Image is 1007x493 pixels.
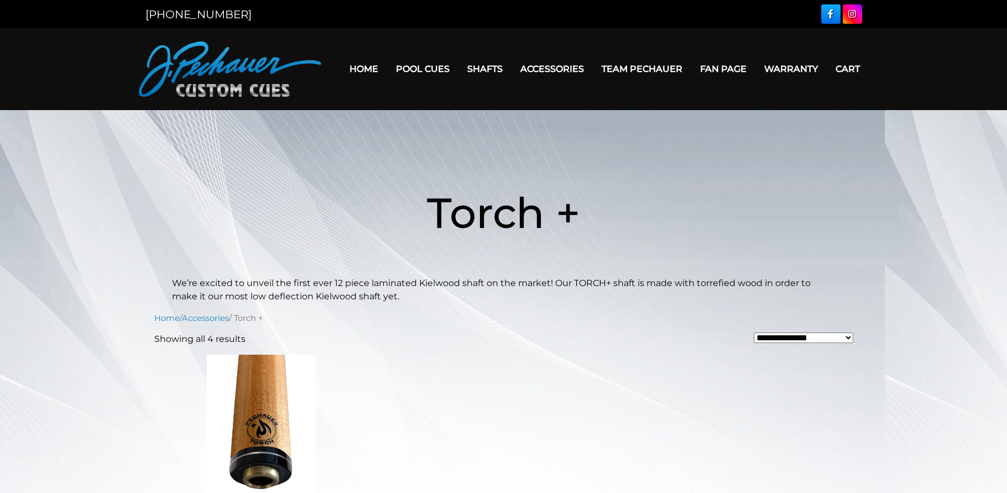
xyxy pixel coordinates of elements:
[139,41,321,97] img: Pechauer Custom Cues
[827,55,869,83] a: Cart
[593,55,691,83] a: Team Pechauer
[172,277,836,303] p: We’re excited to unveil the first ever 12 piece laminated Kielwood shaft on the market! Our TORCH...
[755,55,827,83] a: Warranty
[691,55,755,83] a: Fan Page
[512,55,593,83] a: Accessories
[145,8,252,21] a: [PHONE_NUMBER]
[387,55,458,83] a: Pool Cues
[154,312,853,324] nav: Breadcrumb
[154,333,246,346] p: Showing all 4 results
[754,333,853,343] select: Shop order
[341,55,387,83] a: Home
[182,313,229,323] a: Accessories
[154,313,180,323] a: Home
[458,55,512,83] a: Shafts
[427,187,580,238] span: Torch +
